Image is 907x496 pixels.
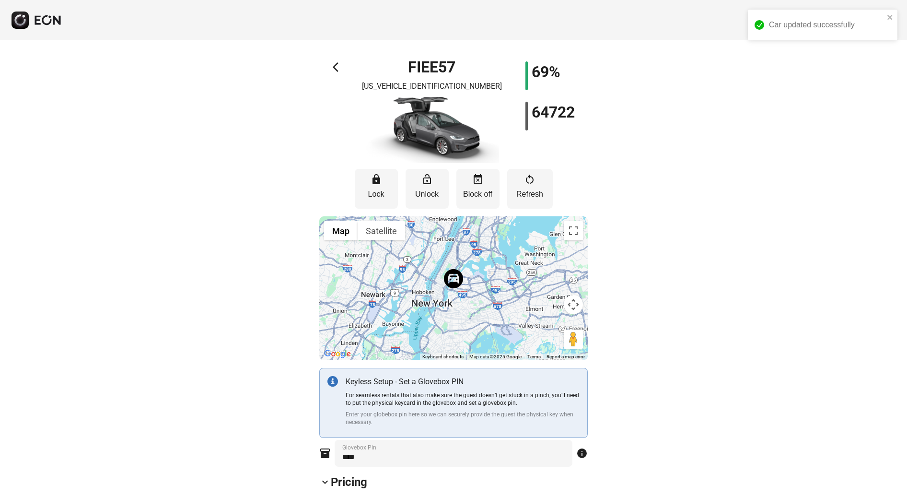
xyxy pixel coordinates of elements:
p: Lock [360,189,393,200]
button: Map camera controls [564,295,583,314]
h2: Pricing [331,474,367,490]
button: Drag Pegman onto the map to open Street View [564,330,583,349]
a: Terms (opens in new tab) [527,354,541,359]
img: Google [322,348,353,360]
button: close [887,13,894,21]
button: Block off [456,169,500,209]
h1: FIEE57 [408,61,455,73]
button: Keyboard shortcuts [422,354,464,360]
span: lock_open [421,174,433,185]
button: Lock [355,169,398,209]
p: For seamless rentals that also make sure the guest doesn’t get stuck in a pinch, you’ll need to p... [346,391,580,407]
button: Show street map [324,221,358,240]
p: Keyless Setup - Set a Glovebox PIN [346,376,580,388]
span: lock [371,174,382,185]
button: Refresh [507,169,553,209]
span: info [576,448,588,459]
p: Enter your globebox pin here so we can securely provide the guest the physical key when necessary. [346,411,580,426]
p: [US_VEHICLE_IDENTIFICATION_NUMBER] [362,81,502,92]
button: Unlock [406,169,449,209]
p: Refresh [512,189,548,200]
p: Block off [461,189,495,200]
span: keyboard_arrow_down [319,476,331,488]
button: Toggle fullscreen view [564,221,583,240]
a: Open this area in Google Maps (opens a new window) [322,348,353,360]
p: Unlock [410,189,444,200]
img: info [327,376,338,387]
span: restart_alt [524,174,535,185]
span: inventory_2 [319,448,331,459]
img: car [365,96,499,163]
span: event_busy [472,174,484,185]
a: Report a map error [547,354,585,359]
button: Show satellite imagery [358,221,405,240]
div: Car updated successfully [769,19,884,31]
label: Glovebox Pin [342,444,376,451]
span: Map data ©2025 Google [469,354,522,359]
h1: 64722 [532,106,575,118]
h1: 69% [532,66,560,78]
span: arrow_back_ios [333,61,344,73]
